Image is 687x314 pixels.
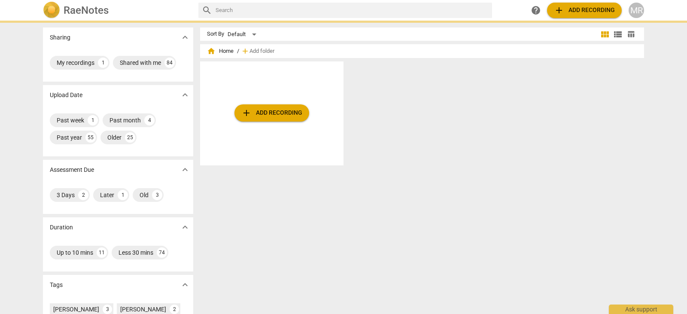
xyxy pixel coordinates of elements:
[241,47,249,55] span: add
[241,108,302,118] span: Add recording
[57,248,93,257] div: Up to 10 mins
[50,280,63,290] p: Tags
[57,116,84,125] div: Past week
[64,4,109,16] h2: RaeNotes
[50,165,94,174] p: Assessment Due
[629,3,644,18] button: MR
[97,247,107,258] div: 11
[216,3,489,17] input: Search
[140,191,149,199] div: Old
[98,58,108,68] div: 1
[234,104,309,122] button: Upload
[207,47,234,55] span: Home
[118,190,128,200] div: 1
[241,108,252,118] span: add
[180,165,190,175] span: expand_more
[57,58,94,67] div: My recordings
[624,28,637,41] button: Table view
[103,305,112,314] div: 3
[554,5,564,15] span: add
[50,91,82,100] p: Upload Date
[88,115,98,125] div: 1
[207,31,224,37] div: Sort By
[50,33,70,42] p: Sharing
[157,247,167,258] div: 74
[85,132,96,143] div: 55
[144,115,155,125] div: 4
[207,47,216,55] span: home
[170,305,179,314] div: 2
[100,191,114,199] div: Later
[164,58,175,68] div: 84
[78,190,88,200] div: 2
[107,133,122,142] div: Older
[180,32,190,43] span: expand_more
[547,3,622,18] button: Upload
[43,2,60,19] img: Logo
[180,222,190,232] span: expand_more
[599,28,611,41] button: Tile view
[237,48,239,55] span: /
[125,132,135,143] div: 25
[228,27,259,41] div: Default
[57,191,75,199] div: 3 Days
[152,190,162,200] div: 3
[180,280,190,290] span: expand_more
[43,2,192,19] a: LogoRaeNotes
[554,5,615,15] span: Add recording
[109,116,141,125] div: Past month
[179,163,192,176] button: Show more
[531,5,541,15] span: help
[202,5,212,15] span: search
[600,29,610,40] span: view_module
[180,90,190,100] span: expand_more
[120,58,161,67] div: Shared with me
[528,3,544,18] a: Help
[119,248,153,257] div: Less 30 mins
[53,305,99,314] div: [PERSON_NAME]
[179,88,192,101] button: Show more
[50,223,73,232] p: Duration
[627,30,635,38] span: table_chart
[613,29,623,40] span: view_list
[611,28,624,41] button: List view
[179,31,192,44] button: Show more
[249,48,274,55] span: Add folder
[120,305,166,314] div: [PERSON_NAME]
[179,278,192,291] button: Show more
[57,133,82,142] div: Past year
[609,305,673,314] div: Ask support
[179,221,192,234] button: Show more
